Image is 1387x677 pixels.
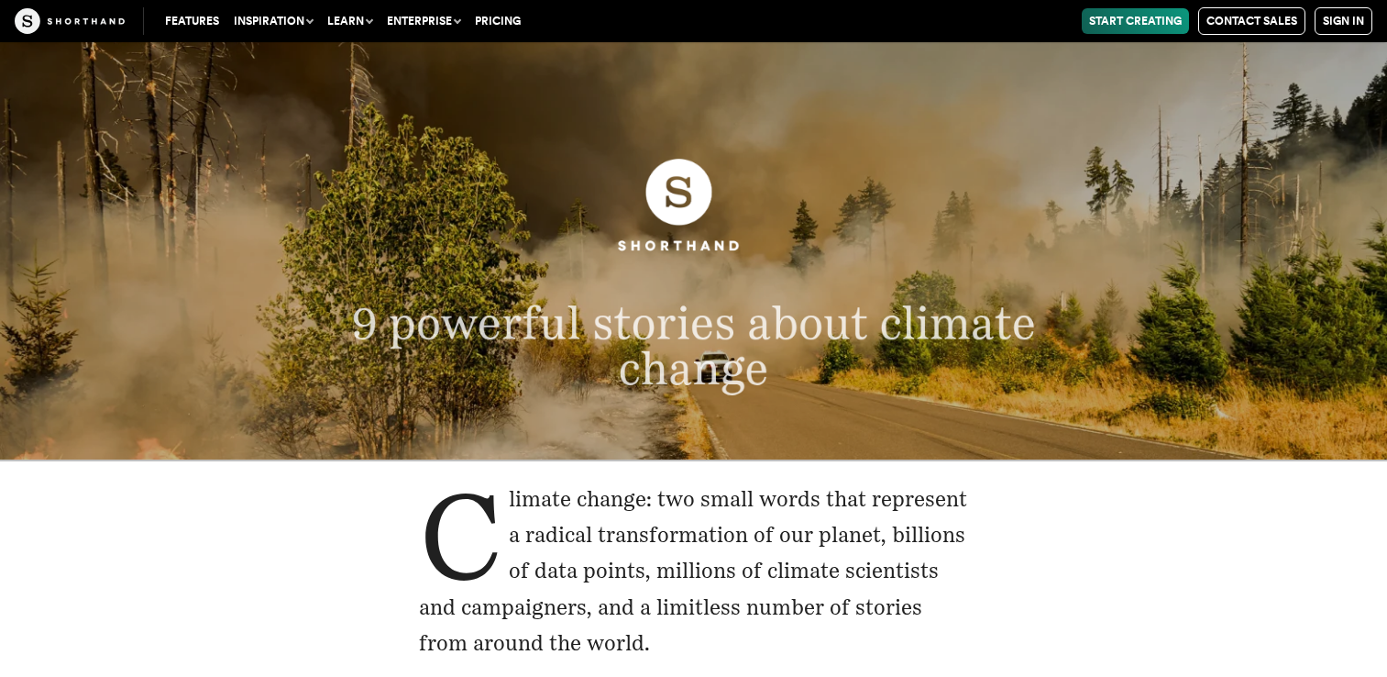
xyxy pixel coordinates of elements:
button: Inspiration [226,8,320,34]
a: Contact Sales [1198,7,1305,35]
span: 9 powerful stories about climate change [351,294,1036,394]
button: Enterprise [380,8,468,34]
a: Start Creating [1082,8,1189,34]
button: Learn [320,8,380,34]
img: The Craft [15,8,125,34]
a: Pricing [468,8,528,34]
a: Features [158,8,226,34]
a: Sign in [1315,7,1372,35]
p: Climate change: two small words that represent a radical transformation of our planet, billions o... [419,482,969,660]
